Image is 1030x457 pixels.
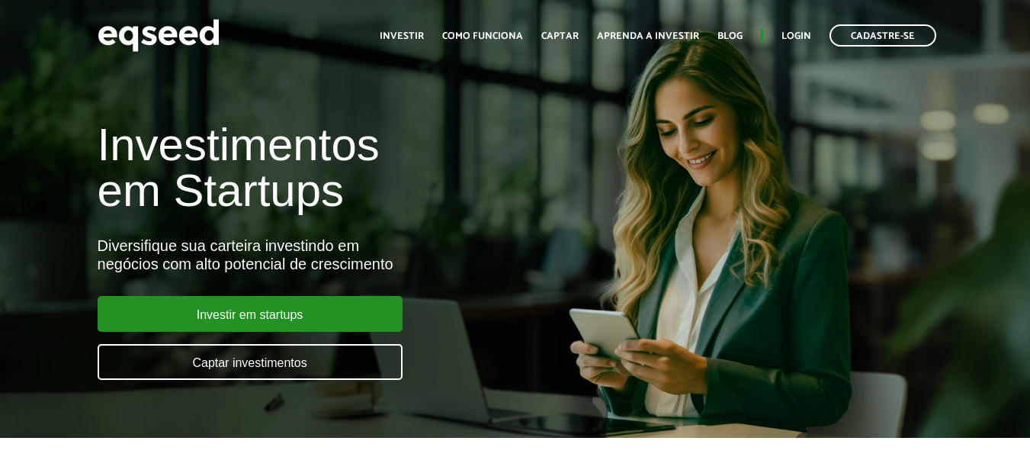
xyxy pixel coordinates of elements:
[98,15,220,56] img: EqSeed
[541,31,579,41] a: Captar
[380,31,424,41] a: Investir
[98,237,590,273] div: Diversifique sua carteira investindo em negócios com alto potencial de crescimento
[781,31,811,41] a: Login
[98,296,403,332] a: Investir em startups
[442,31,523,41] a: Como funciona
[597,31,699,41] a: Aprenda a investir
[829,24,936,47] a: Cadastre-se
[98,122,590,214] h1: Investimentos em Startups
[98,344,403,380] a: Captar investimentos
[717,31,743,41] a: Blog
